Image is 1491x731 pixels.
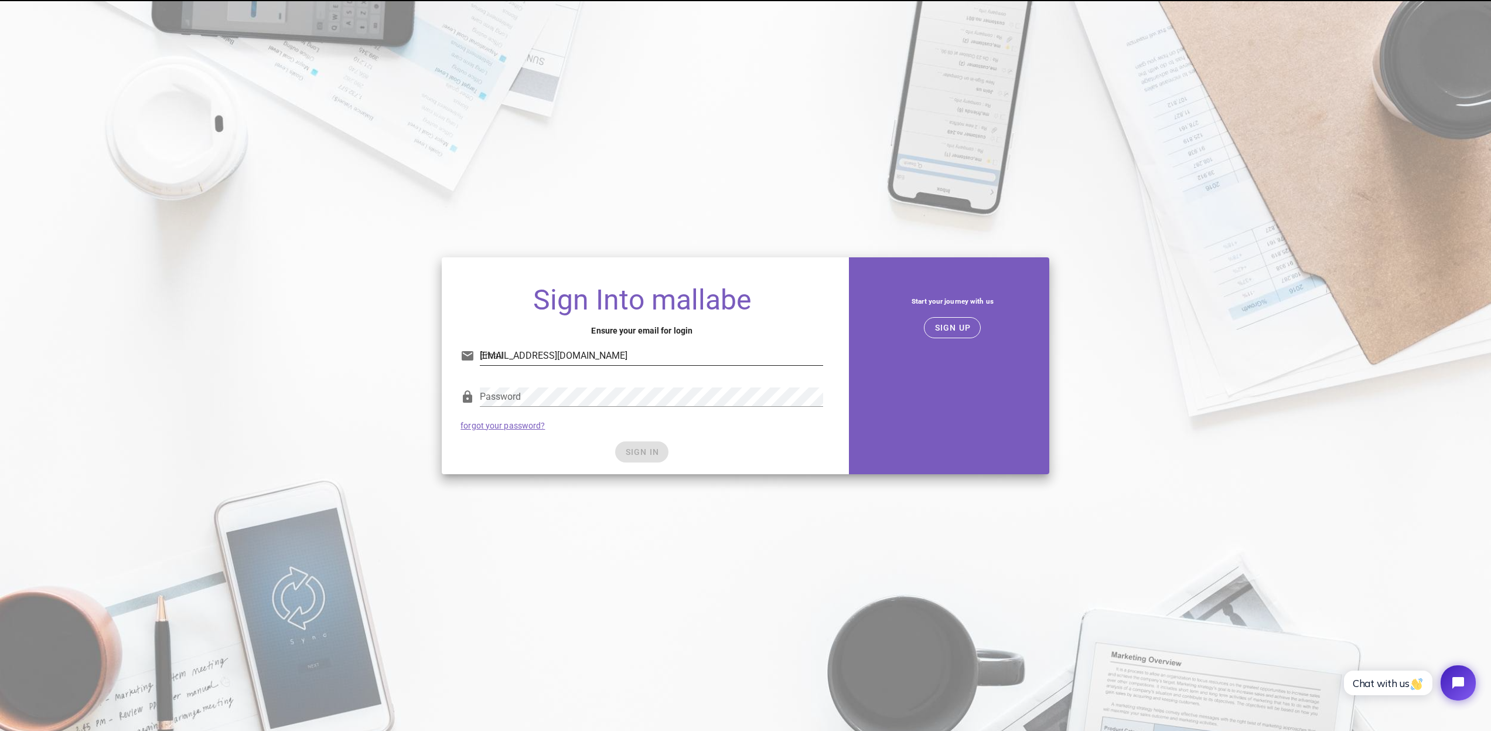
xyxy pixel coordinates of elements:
iframe: Tidio Chat [1331,655,1486,710]
h5: Start your journey with us [865,295,1039,308]
h4: Ensure your email for login [460,324,823,337]
a: forgot your password? [460,421,545,430]
button: SIGN UP [924,317,981,338]
span: SIGN UP [934,323,971,332]
h1: Sign Into mallabe [460,285,823,315]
